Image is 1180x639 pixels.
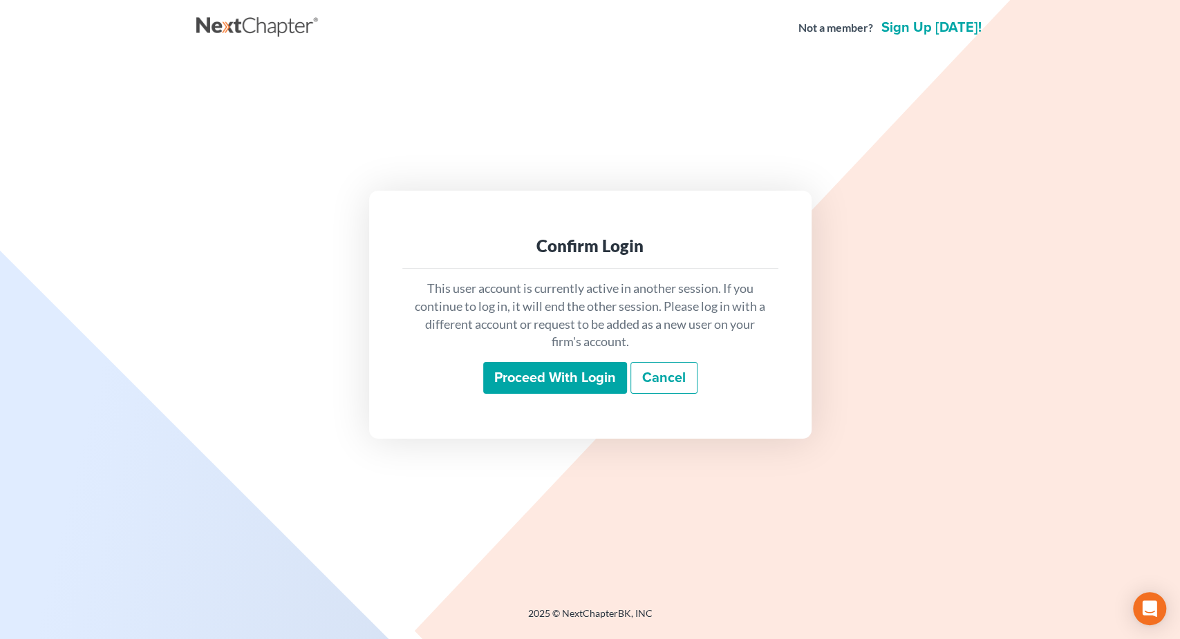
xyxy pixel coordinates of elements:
[879,21,984,35] a: Sign up [DATE]!
[413,235,767,257] div: Confirm Login
[413,280,767,351] p: This user account is currently active in another session. If you continue to log in, it will end ...
[1133,592,1166,625] div: Open Intercom Messenger
[798,20,873,36] strong: Not a member?
[483,362,627,394] input: Proceed with login
[630,362,697,394] a: Cancel
[196,607,984,631] div: 2025 © NextChapterBK, INC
